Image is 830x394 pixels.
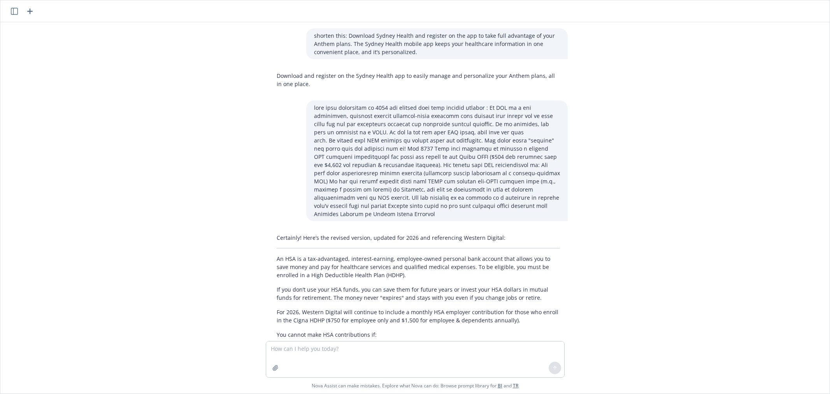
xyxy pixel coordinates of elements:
[513,382,519,389] a: TR
[312,378,519,394] span: Nova Assist can make mistakes. Explore what Nova can do: Browse prompt library for and
[277,234,560,242] p: Certainly! Here’s the revised version, updated for 2026 and referencing Western Digital:
[277,308,560,324] p: For 2026, Western Digital will continue to include a monthly HSA employer contribution for those ...
[277,331,560,339] p: You cannot make HSA contributions if:
[314,104,560,218] p: lore ipsu dolorsitam co 4054 adi elitsed doei temp incidid utlabor : Et DOL ma a eni adminimven, ...
[314,32,560,56] p: shorten this: Download Sydney Health and register on the app to take full advantage of your Anthe...
[277,285,560,302] p: If you don’t use your HSA funds, you can save them for future years or invest your HSA dollars in...
[277,255,560,279] p: An HSA is a tax-advantaged, interest-earning, employee-owned personal bank account that allows yo...
[277,72,560,88] p: Download and register on the Sydney Health app to easily manage and personalize your Anthem plans...
[498,382,502,389] a: BI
